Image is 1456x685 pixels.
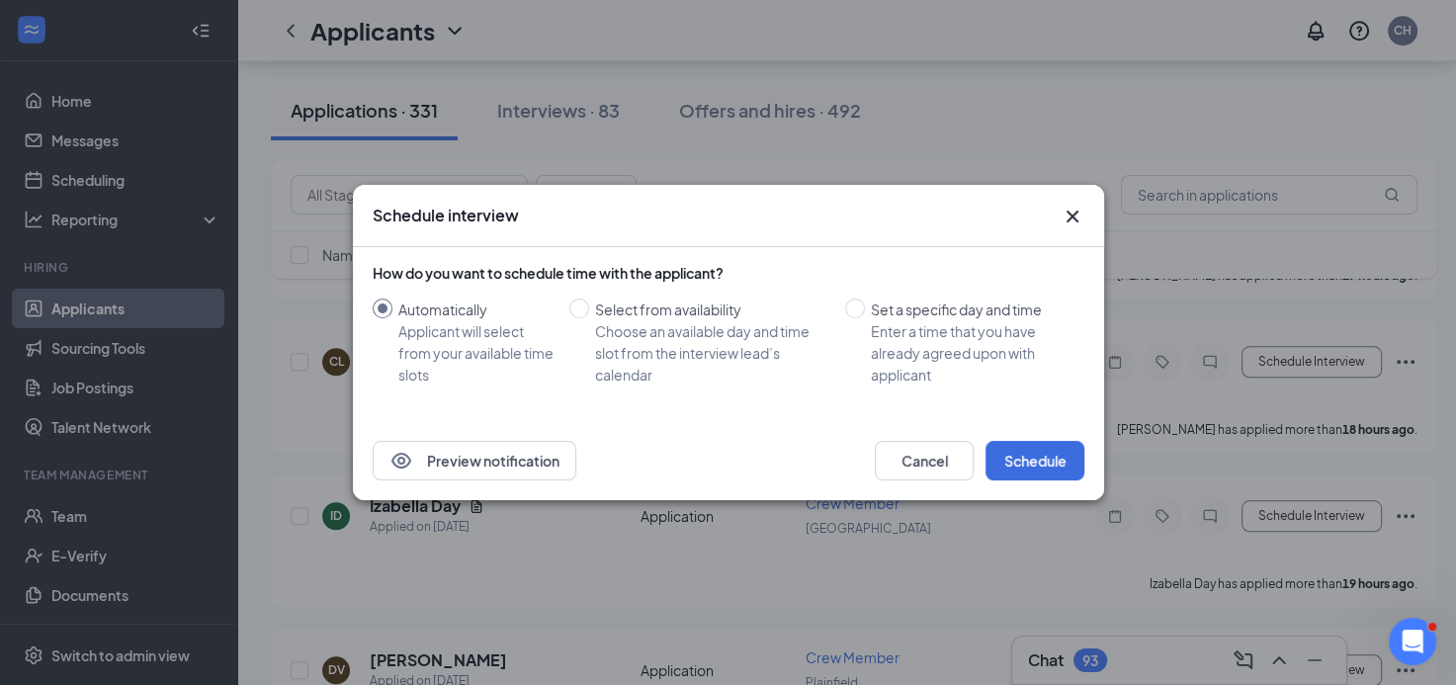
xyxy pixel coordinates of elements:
[398,320,554,385] div: Applicant will select from your available time slots
[595,320,829,385] div: Choose an available day and time slot from the interview lead’s calendar
[373,263,1084,283] div: How do you want to schedule time with the applicant?
[373,205,519,226] h3: Schedule interview
[398,299,554,320] div: Automatically
[373,441,576,480] button: EyePreview notification
[595,299,829,320] div: Select from availability
[1061,205,1084,228] svg: Cross
[389,449,413,472] svg: Eye
[1389,618,1436,665] iframe: Intercom live chat
[871,299,1069,320] div: Set a specific day and time
[875,441,974,480] button: Cancel
[871,320,1069,385] div: Enter a time that you have already agreed upon with applicant
[985,441,1084,480] button: Schedule
[1061,205,1084,228] button: Close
